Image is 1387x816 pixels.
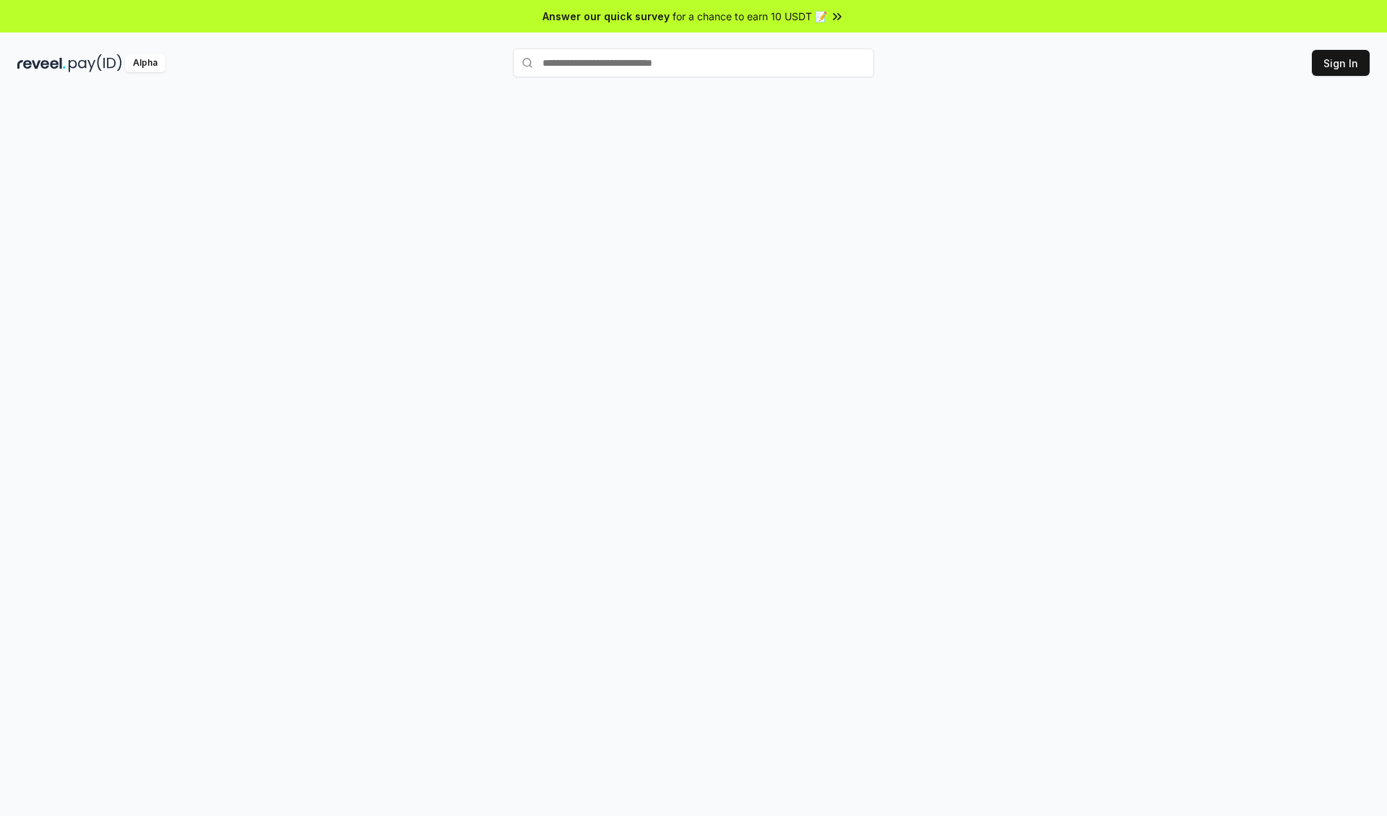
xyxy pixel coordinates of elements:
span: Answer our quick survey [543,9,670,24]
div: Alpha [125,54,165,72]
img: reveel_dark [17,54,66,72]
img: pay_id [69,54,122,72]
button: Sign In [1312,50,1370,76]
span: for a chance to earn 10 USDT 📝 [673,9,827,24]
